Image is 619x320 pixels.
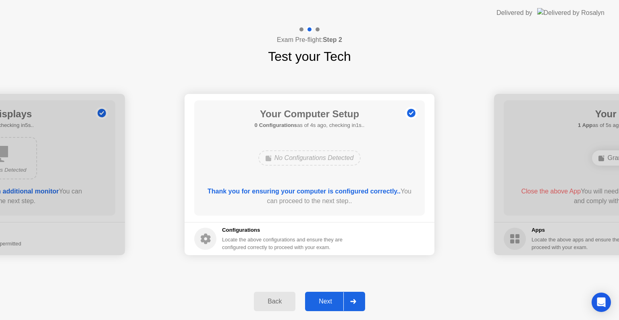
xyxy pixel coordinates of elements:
div: You can proceed to the next step.. [206,187,413,206]
h4: Exam Pre-flight: [277,35,342,45]
div: Locate the above configurations and ensure they are configured correctly to proceed with your exam. [222,236,344,251]
div: Back [256,298,293,305]
b: Step 2 [323,36,342,43]
button: Back [254,292,295,311]
b: Thank you for ensuring your computer is configured correctly.. [208,188,401,195]
b: 0 Configurations [255,122,297,128]
h1: Test your Tech [268,47,351,66]
div: Next [307,298,343,305]
h5: Configurations [222,226,344,234]
h5: as of 4s ago, checking in1s.. [255,121,365,129]
div: Open Intercom Messenger [592,293,611,312]
img: Delivered by Rosalyn [537,8,604,17]
h1: Your Computer Setup [255,107,365,121]
button: Next [305,292,365,311]
div: Delivered by [496,8,532,18]
div: No Configurations Detected [258,150,361,166]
